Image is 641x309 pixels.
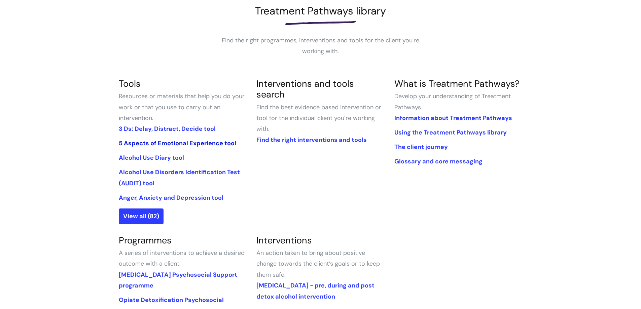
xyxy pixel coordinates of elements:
a: Interventions [256,234,312,246]
span: Resources or materials that help you do your work or that you use to carry out an intervention. [119,92,245,122]
a: [MEDICAL_DATA] - pre, during and post detox alcohol intervention [256,281,375,300]
a: Alcohol Use Disorders Identification Test (AUDIT) tool [119,168,240,187]
a: Information about Treatment Pathways [394,114,512,122]
a: What is Treatment Pathways? [394,78,520,89]
a: Glossary and core messaging [394,157,483,165]
a: Alcohol Use Diary tool [119,154,184,162]
a: Programmes [119,234,172,246]
a: The client journey [394,143,448,151]
h1: Treatment Pathways library [119,5,523,17]
a: Anger, Anxiety and Depression tool [119,194,223,202]
a: Find the right interventions and tools [256,136,367,144]
span: A series of interventions to achieve a desired outcome with a client. [119,249,245,268]
a: Interventions and tools search [256,78,354,100]
a: 5 Aspects of Emotional Experience tool [119,139,236,147]
a: Tools [119,78,141,89]
a: View all (82) [119,208,164,224]
p: Find the right programmes, interventions and tools for the client you're working with. [220,35,422,57]
span: Develop your understanding of Treatment Pathways [394,92,511,111]
span: An action taken to bring about positive change towards the client’s goals or to keep them safe. [256,249,380,279]
a: 3 Ds: Delay, Distract, Decide tool [119,125,216,133]
a: [MEDICAL_DATA] Psychosocial Support programme [119,271,237,289]
a: Using the Treatment Pathways library [394,128,507,137]
span: Find the best evidence based intervention or tool for the individual client you’re working with. [256,103,381,133]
